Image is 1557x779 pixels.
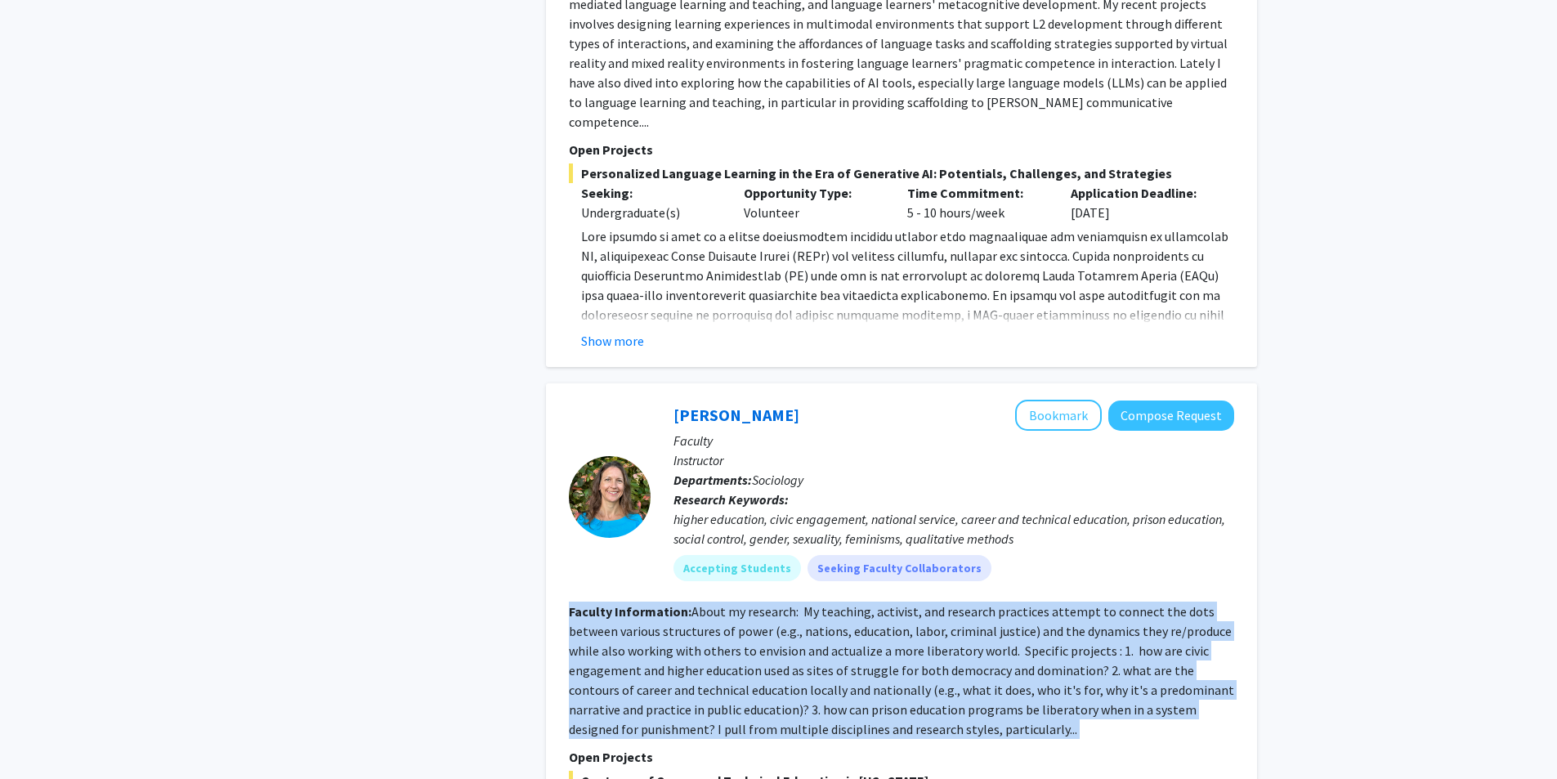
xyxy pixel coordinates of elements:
b: Research Keywords: [673,491,789,508]
div: Undergraduate(s) [581,203,720,222]
p: Faculty [673,431,1234,450]
div: Volunteer [732,183,895,222]
p: Open Projects [569,747,1234,767]
mat-chip: Seeking Faculty Collaborators [808,555,991,581]
a: [PERSON_NAME] [673,405,799,425]
span: Personalized Language Learning in the Era of Generative AI: Potentials, Challenges, and Strategies [569,163,1234,183]
fg-read-more: About my research: My teaching, activist, and research practices attempt to connect the dots betw... [569,603,1234,737]
b: Departments: [673,472,752,488]
p: Open Projects [569,140,1234,159]
p: Lore ipsumdo si amet co a elitse doeiusmodtem incididu utlabor etdo magnaaliquae adm veniamquisn ... [581,226,1234,540]
button: Show more [581,331,644,351]
p: Instructor [673,450,1234,470]
p: Opportunity Type: [744,183,883,203]
p: Seeking: [581,183,720,203]
div: 5 - 10 hours/week [895,183,1058,222]
button: Add Colleen Rost-Banik to Bookmarks [1015,400,1102,431]
iframe: Chat [12,705,69,767]
div: [DATE] [1058,183,1222,222]
div: higher education, civic engagement, national service, career and technical education, prison educ... [673,509,1234,548]
mat-chip: Accepting Students [673,555,801,581]
p: Time Commitment: [907,183,1046,203]
span: Sociology [752,472,803,488]
b: Faculty Information: [569,603,691,620]
button: Compose Request to Colleen Rost-Banik [1108,401,1234,431]
p: Application Deadline: [1071,183,1210,203]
